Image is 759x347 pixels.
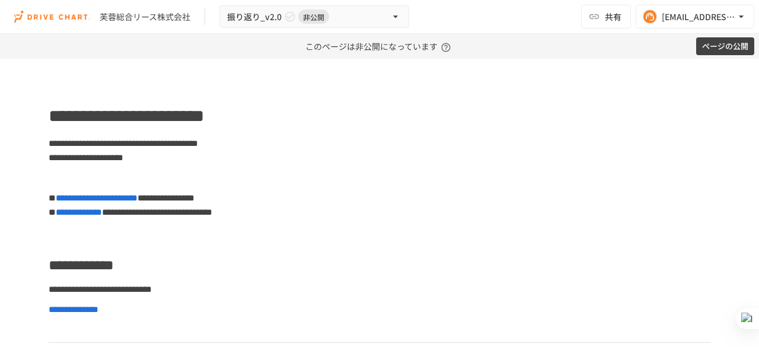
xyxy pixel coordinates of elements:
img: i9VDDS9JuLRLX3JIUyK59LcYp6Y9cayLPHs4hOxMB9W [14,7,90,26]
button: 共有 [581,5,631,28]
span: 非公開 [298,11,329,23]
span: 振り返り_v2.0 [227,9,282,24]
div: 芙蓉総合リース株式会社 [100,11,190,23]
button: ページの公開 [696,37,754,56]
button: 振り返り_v2.0非公開 [219,5,409,28]
button: [EMAIL_ADDRESS][DOMAIN_NAME] [636,5,754,28]
span: 共有 [605,10,621,23]
p: このページは非公開になっています [305,34,454,59]
div: [EMAIL_ADDRESS][DOMAIN_NAME] [662,9,735,24]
